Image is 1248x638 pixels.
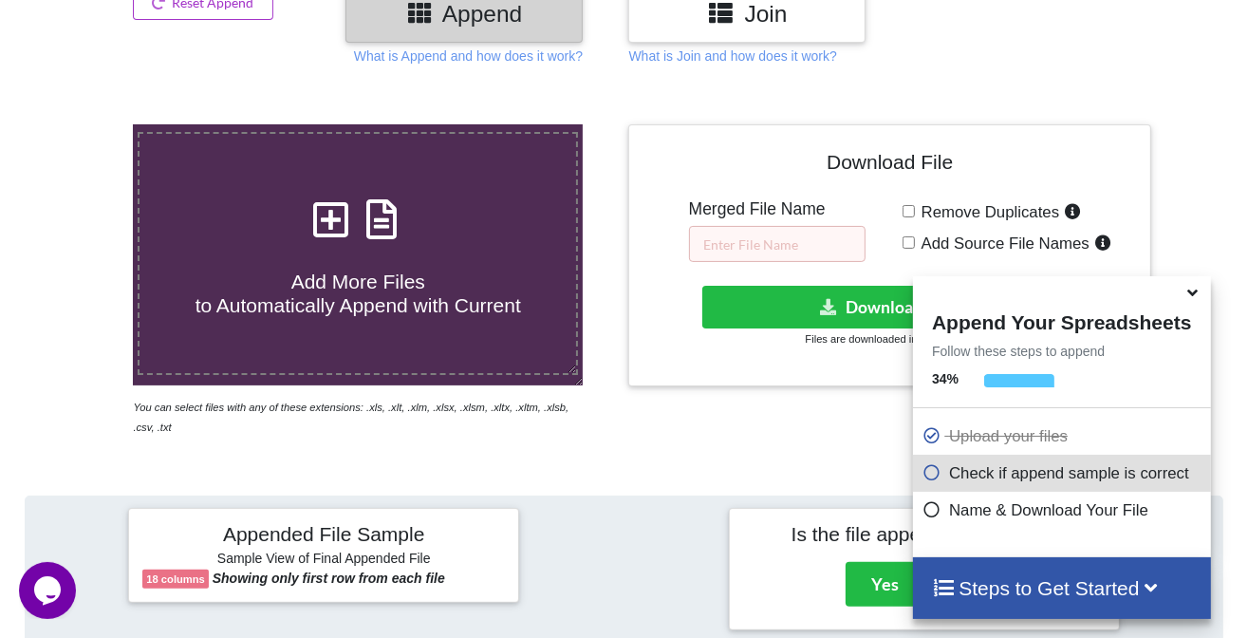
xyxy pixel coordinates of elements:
[142,522,505,549] h4: Appended File Sample
[133,402,568,433] i: You can select files with any of these extensions: .xls, .xlt, .xlm, .xlsx, .xlsm, .xltx, .xltm, ...
[932,576,1191,600] h4: Steps to Get Started
[643,139,1136,193] h4: Download File
[142,551,505,570] h6: Sample View of Final Appended File
[913,342,1210,361] p: Follow these steps to append
[805,333,974,345] small: Files are downloaded in .xlsx format
[628,47,836,66] p: What is Join and how does it work?
[354,47,583,66] p: What is Append and how does it work?
[196,271,521,316] span: Add More Files to Automatically Append with Current
[922,424,1205,448] p: Upload your files
[932,371,959,386] b: 34 %
[922,498,1205,522] p: Name & Download Your File
[689,226,866,262] input: Enter File Name
[146,573,205,585] b: 18 columns
[702,286,1072,328] button: Download File
[213,571,445,586] b: Showing only first row from each file
[915,235,1090,253] span: Add Source File Names
[689,199,866,219] h5: Merged File Name
[846,562,924,606] button: Yes
[922,461,1205,485] p: Check if append sample is correct
[913,306,1210,334] h4: Append Your Spreadsheets
[743,522,1106,546] h4: Is the file appended correctly?
[915,203,1060,221] span: Remove Duplicates
[19,562,80,619] iframe: chat widget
